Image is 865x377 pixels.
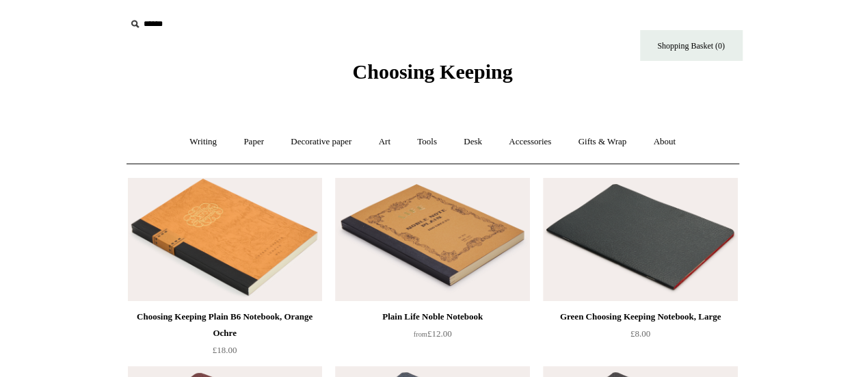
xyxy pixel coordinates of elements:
[231,124,276,160] a: Paper
[630,328,650,339] span: £8.00
[128,309,322,365] a: Choosing Keeping Plain B6 Notebook, Orange Ochre £18.00
[128,178,322,301] a: Choosing Keeping Plain B6 Notebook, Orange Ochre Choosing Keeping Plain B6 Notebook, Orange Ochre
[543,178,737,301] img: Green Choosing Keeping Notebook, Large
[414,330,427,338] span: from
[640,30,743,61] a: Shopping Basket (0)
[352,71,512,81] a: Choosing Keeping
[565,124,639,160] a: Gifts & Wrap
[128,178,322,301] img: Choosing Keeping Plain B6 Notebook, Orange Ochre
[451,124,494,160] a: Desk
[278,124,364,160] a: Decorative paper
[335,178,529,301] img: Plain Life Noble Notebook
[496,124,563,160] a: Accessories
[131,309,319,341] div: Choosing Keeping Plain B6 Notebook, Orange Ochre
[335,178,529,301] a: Plain Life Noble Notebook Plain Life Noble Notebook
[405,124,449,160] a: Tools
[213,345,237,355] span: £18.00
[367,124,403,160] a: Art
[543,309,737,365] a: Green Choosing Keeping Notebook, Large £8.00
[338,309,526,325] div: Plain Life Noble Notebook
[543,178,737,301] a: Green Choosing Keeping Notebook, Large Green Choosing Keeping Notebook, Large
[414,328,452,339] span: £12.00
[641,124,688,160] a: About
[177,124,229,160] a: Writing
[335,309,529,365] a: Plain Life Noble Notebook from£12.00
[352,60,512,83] span: Choosing Keeping
[546,309,734,325] div: Green Choosing Keeping Notebook, Large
